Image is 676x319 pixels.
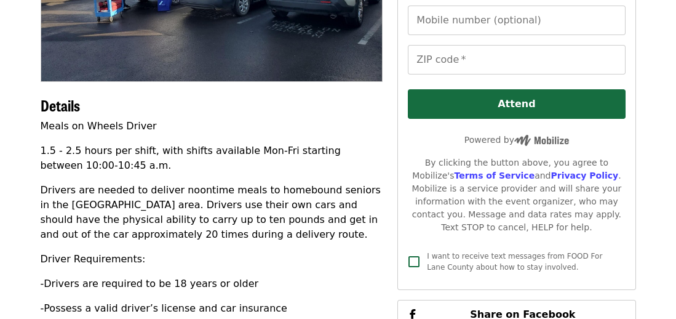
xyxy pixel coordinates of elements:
[427,252,602,272] span: I want to receive text messages from FOOD For Lane County about how to stay involved.
[41,277,383,291] p: -Drivers are required to be 18 years or older
[464,135,569,145] span: Powered by
[41,252,383,267] p: Driver Requirements:
[408,45,625,75] input: ZIP code
[551,171,618,180] a: Privacy Policy
[41,301,383,316] p: -Possess a valid driver’s license and car insurance
[408,156,625,234] div: By clicking the button above, you agree to Mobilize's and . Mobilize is a service provider and wi...
[41,94,80,116] span: Details
[41,143,383,173] p: 1.5 - 2.5 hours per shift, with shifts available Mon-Fri starting between 10:00-10:45 a.m.
[408,89,625,119] button: Attend
[514,135,569,146] img: Powered by Mobilize
[41,119,383,134] p: Meals on Wheels Driver
[408,6,625,35] input: Mobile number (optional)
[454,171,535,180] a: Terms of Service
[41,183,383,242] p: Drivers are needed to deliver noontime meals to homebound seniors in the [GEOGRAPHIC_DATA] area. ...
